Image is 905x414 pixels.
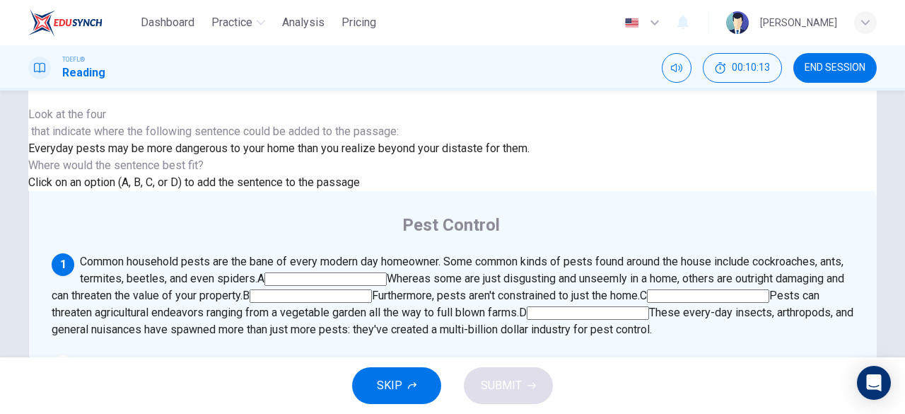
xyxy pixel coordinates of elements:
div: Mute [662,53,691,83]
span: B [243,289,250,302]
span: SKIP [377,376,402,396]
span: Furthermore, pests aren't constrained to just the home. [372,289,640,302]
div: 1 [52,253,74,276]
span: 00:10:13 [732,62,770,74]
span: Look at the four that indicate where the following sentence could be added to the passage: [28,106,530,140]
button: 00:10:13 [703,53,782,83]
button: Pricing [336,10,382,35]
span: Whereas some are just disgusting and unseemly in a home, others are outright damaging and can thr... [52,272,844,302]
span: Click on an option (A, B, C, or D) to add the sentence to the passage [28,176,360,189]
button: Analysis [276,10,330,35]
span: END SESSION [805,62,865,74]
div: 2 [52,355,74,378]
img: en [623,18,641,28]
span: Common household pests are the bane of every modern day homeowner. Some common kinds of pests fou... [80,255,843,285]
h1: Reading [62,64,105,81]
span: Everyday pests may be more dangerous to your home than you realize beyond your distaste for them. [28,142,530,155]
img: EduSynch logo [28,8,103,37]
span: Pricing [341,14,376,31]
button: SKIP [352,367,441,404]
span: A [257,272,264,285]
button: END SESSION [793,53,877,83]
span: D [519,306,527,319]
span: TOEFL® [62,54,85,64]
img: Profile picture [726,11,749,34]
span: C [640,289,647,302]
span: Where would the sentence best fit? [28,159,206,172]
span: Dashboard [141,14,194,31]
span: Analysis [282,14,325,31]
button: Practice [206,10,271,35]
div: Open Intercom Messenger [857,366,891,400]
div: Hide [703,53,782,83]
div: [PERSON_NAME] [760,14,837,31]
span: Practice [211,14,252,31]
h4: Pest Control [402,214,500,236]
button: Dashboard [135,10,200,35]
a: EduSynch logo [28,8,135,37]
